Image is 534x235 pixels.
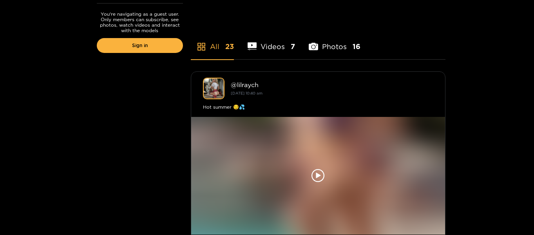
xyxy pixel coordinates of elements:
[309,24,360,59] li: Photos
[231,91,262,95] small: [DATE] 10:40 am
[353,42,360,51] span: 16
[97,38,183,53] a: Sign in
[203,78,224,99] img: lilraych
[191,24,234,59] li: All
[231,81,433,88] div: @ lilraych
[197,42,206,51] span: appstore
[97,11,183,33] p: You're navigating as a guest user. Only members can subscribe, see photos, watch videos and inter...
[203,103,433,111] div: Hot summer 😏💦
[291,42,295,51] span: 7
[225,42,234,51] span: 23
[248,24,295,59] li: Videos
